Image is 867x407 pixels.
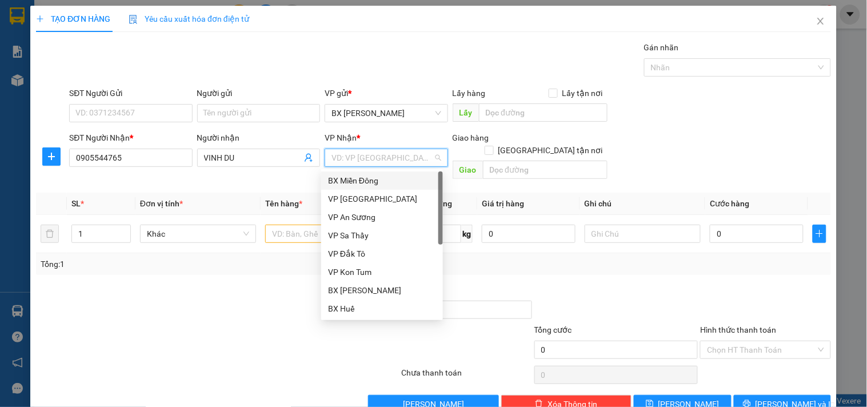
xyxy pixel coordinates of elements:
label: Gán nhãn [644,43,679,52]
span: Tên hàng [265,199,302,208]
div: BX Phạm Văn Đồng [321,281,443,300]
div: BX Huế [328,302,436,315]
span: Đơn vị tính [140,199,183,208]
input: 0 [482,225,576,243]
button: delete [41,225,59,243]
span: VP Nhận [325,133,357,142]
div: BX [PERSON_NAME] [328,284,436,297]
div: Người gửi [197,87,320,99]
div: VP Sa Thầy [321,226,443,245]
div: VP Kon Tum [328,266,436,278]
div: SĐT Người Gửi [69,87,192,99]
input: Ghi Chú [585,225,701,243]
button: plus [42,147,61,166]
span: Giao [453,161,483,179]
div: Tổng: 1 [41,258,335,270]
div: VP [GEOGRAPHIC_DATA] [328,193,436,205]
div: VP Sa Thầy [328,229,436,242]
div: VP Kon Tum [321,263,443,281]
span: Lấy [453,103,479,122]
span: Khác [147,225,249,242]
div: VP gửi [325,87,448,99]
span: Yêu cầu xuất hóa đơn điện tử [129,14,249,23]
input: Dọc đường [479,103,608,122]
button: Close [805,6,837,38]
span: user-add [304,153,313,162]
span: Giao hàng [453,133,489,142]
span: BX Phạm Văn Đồng [331,105,441,122]
span: Tổng cước [534,325,572,334]
div: VP An Sương [328,211,436,224]
div: Chưa thanh toán [400,366,533,386]
div: VP Đà Nẵng [321,190,443,208]
div: SĐT Người Nhận [69,131,192,144]
span: Lấy hàng [453,89,486,98]
span: plus [36,15,44,23]
div: Người nhận [197,131,320,144]
span: Lấy tận nơi [558,87,608,99]
span: TẠO ĐƠN HÀNG [36,14,110,23]
span: plus [813,229,826,238]
span: kg [461,225,473,243]
div: BX Miền Đông [328,174,436,187]
span: Giá trị hàng [482,199,524,208]
span: Cước hàng [710,199,749,208]
div: BX Miền Đông [321,171,443,190]
th: Ghi chú [580,193,705,215]
input: Dọc đường [483,161,608,179]
label: Hình thức thanh toán [700,325,776,334]
input: VD: Bàn, Ghế [265,225,381,243]
div: VP An Sương [321,208,443,226]
div: BX Huế [321,300,443,318]
span: [GEOGRAPHIC_DATA] tận nơi [494,144,608,157]
img: icon [129,15,138,24]
div: VP Đắk Tô [328,248,436,260]
span: close [816,17,825,26]
button: plus [813,225,826,243]
span: SL [71,199,81,208]
div: VP Đắk Tô [321,245,443,263]
span: plus [43,152,60,161]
